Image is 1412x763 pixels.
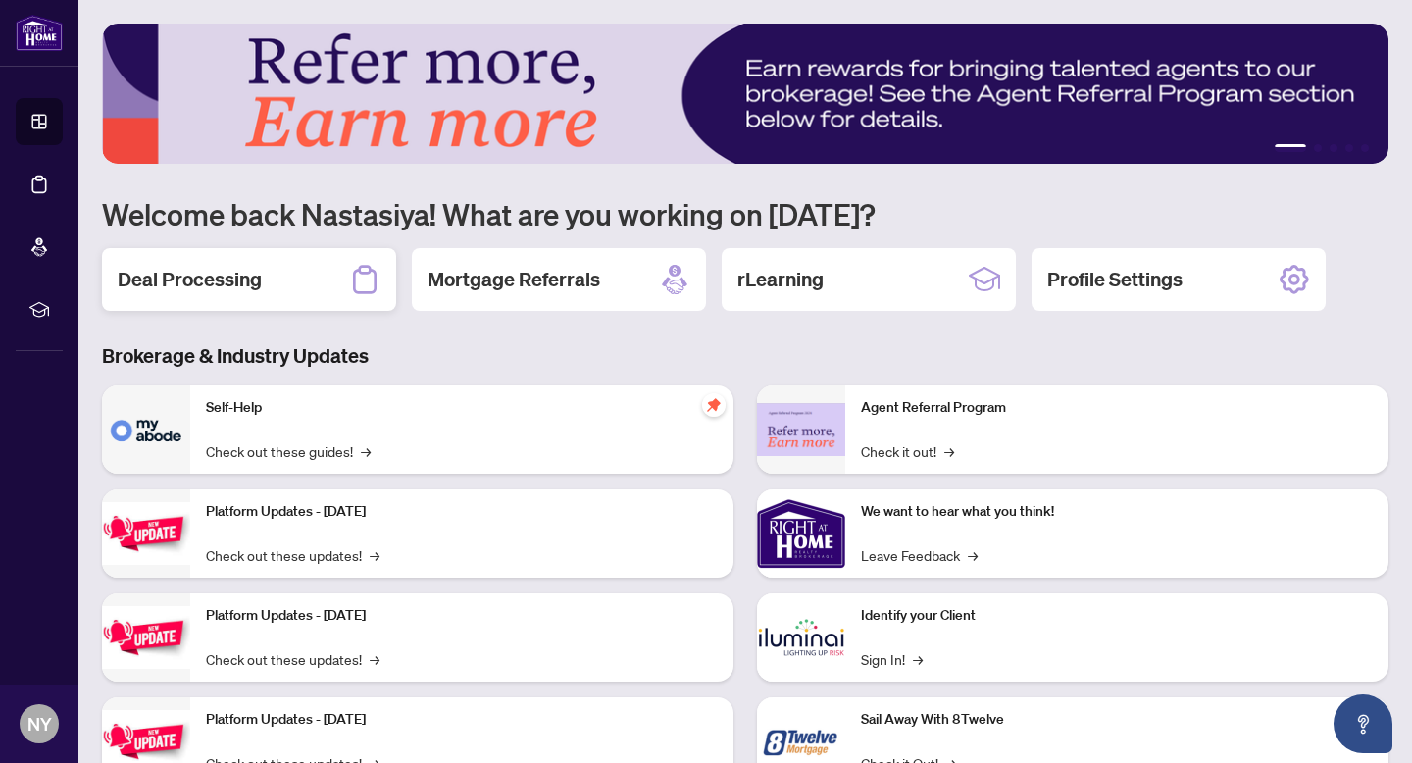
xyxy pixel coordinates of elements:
[102,606,190,668] img: Platform Updates - July 8, 2025
[1047,266,1183,293] h2: Profile Settings
[737,266,824,293] h2: rLearning
[1330,144,1337,152] button: 3
[370,648,379,670] span: →
[206,709,718,731] p: Platform Updates - [DATE]
[370,544,379,566] span: →
[861,501,1373,523] p: We want to hear what you think!
[206,501,718,523] p: Platform Updates - [DATE]
[702,393,726,417] span: pushpin
[861,709,1373,731] p: Sail Away With 8Twelve
[102,24,1388,164] img: Slide 0
[861,648,923,670] a: Sign In!→
[1361,144,1369,152] button: 5
[757,593,845,682] img: Identify your Client
[757,489,845,578] img: We want to hear what you think!
[361,440,371,462] span: →
[206,648,379,670] a: Check out these updates!→
[913,648,923,670] span: →
[428,266,600,293] h2: Mortgage Referrals
[1334,694,1392,753] button: Open asap
[206,440,371,462] a: Check out these guides!→
[861,544,978,566] a: Leave Feedback→
[206,544,379,566] a: Check out these updates!→
[1345,144,1353,152] button: 4
[968,544,978,566] span: →
[102,342,1388,370] h3: Brokerage & Industry Updates
[102,502,190,564] img: Platform Updates - July 21, 2025
[861,397,1373,419] p: Agent Referral Program
[1275,144,1306,152] button: 1
[27,710,52,738] span: NY
[16,15,63,51] img: logo
[118,266,262,293] h2: Deal Processing
[861,605,1373,627] p: Identify your Client
[206,397,718,419] p: Self-Help
[1314,144,1322,152] button: 2
[944,440,954,462] span: →
[206,605,718,627] p: Platform Updates - [DATE]
[861,440,954,462] a: Check it out!→
[757,403,845,457] img: Agent Referral Program
[102,385,190,474] img: Self-Help
[102,195,1388,232] h1: Welcome back Nastasiya! What are you working on [DATE]?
